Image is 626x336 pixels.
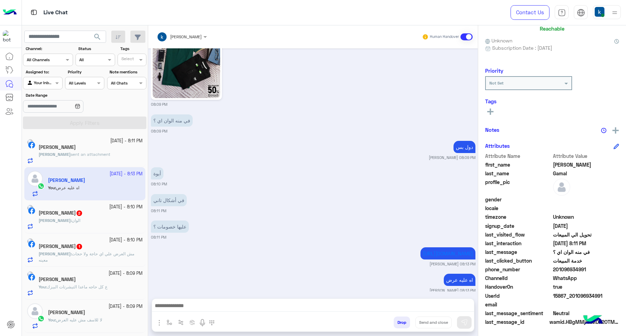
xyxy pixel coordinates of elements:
[209,320,215,326] img: make a call
[581,308,605,333] img: hulul-logo.png
[553,240,619,247] span: 2025-09-21T17:11:15.1155199Z
[39,251,72,256] b: :
[151,167,163,179] p: 21/9/2025, 8:10 PM
[93,33,102,41] span: search
[43,8,68,17] p: Live Chat
[26,69,62,75] label: Assigned to:
[485,37,512,44] span: Unknown
[110,138,143,144] small: [DATE] - 8:11 PM
[151,234,166,240] small: 08:11 PM
[170,34,202,39] span: [PERSON_NAME]
[77,244,82,249] span: 1
[485,67,503,74] h6: Priority
[553,170,619,177] span: Gamal
[553,301,619,308] span: null
[485,292,552,299] span: UserId
[68,69,104,75] label: Priority
[485,213,552,221] span: timezone
[190,320,195,325] img: create order
[39,277,76,282] h5: Khaled Maher
[485,196,552,203] span: gender
[151,221,189,233] p: 21/9/2025, 8:11 PM
[540,25,564,32] h6: Reachable
[394,317,410,328] button: Drop
[71,152,110,157] span: sent an attachment
[485,248,552,256] span: last_message
[485,318,548,326] span: last_message_id
[151,181,167,187] small: 08:10 PM
[485,205,552,212] span: locale
[151,128,167,134] small: 08:09 PM
[167,320,172,325] img: select flow
[175,317,187,328] button: Trigger scenario
[27,303,43,319] img: defaultAdmin.png
[485,240,552,247] span: last_interaction
[555,5,569,20] a: tab
[553,257,619,264] span: خدمة المبيعات
[429,155,475,160] small: [PERSON_NAME] 08:09 PM
[47,284,107,289] span: ع كل حاجه ماعدا التيشرتات البيزك
[164,317,175,328] button: select flow
[27,139,33,145] img: picture
[485,283,552,290] span: HandoverOn
[553,274,619,282] span: 2
[553,161,619,168] span: Ahmed
[151,114,193,127] p: 21/9/2025, 8:09 PM
[120,56,134,64] div: Select
[39,152,71,157] span: [PERSON_NAME]
[485,310,552,317] span: last_message_sentiment
[39,251,71,256] span: [PERSON_NAME]
[39,251,134,263] span: مش العرض علي اي حاجة ولا حجات معينه
[485,178,552,194] span: profile_pic
[485,231,552,238] span: last_visited_flow
[511,5,549,20] a: Contact Us
[178,320,184,325] img: Trigger scenario
[553,196,619,203] span: null
[485,274,552,282] span: ChannelId
[39,210,83,216] h5: خالد رأفت
[444,274,475,286] p: 21/9/2025, 8:13 PM
[28,241,35,248] img: Facebook
[39,243,83,249] h5: Ahmed Dargaly
[30,8,38,17] img: tab
[553,213,619,221] span: Unknown
[485,98,619,104] h6: Tags
[72,218,80,223] span: الوان
[485,127,499,133] h6: Notes
[110,69,145,75] label: Note mentions
[39,284,47,289] b: :
[89,31,106,46] button: search
[56,317,102,322] span: لا للاسف مش عليه العرض
[553,283,619,290] span: true
[549,318,619,326] span: wamid.HBgMMjAxMDk2OTM0OTkxFQIAEhggQUM3REI3RUU0RTcwQzA3MDBCOTc2RTJCRDQyNjdGMTYA
[610,8,619,17] img: profile
[485,152,552,160] span: Attribute Name
[485,257,552,264] span: last_clicked_button
[430,261,475,267] small: [PERSON_NAME] 08:13 PM
[198,319,207,327] img: send voice note
[48,317,55,322] span: You
[423,250,473,256] a: [URL][DOMAIN_NAME]
[553,178,570,196] img: defaultAdmin.png
[553,292,619,299] span: 15867_201096934991
[3,5,17,20] img: Logo
[27,271,33,278] img: picture
[3,30,15,43] img: 713415422032625
[601,128,607,133] img: notes
[415,317,452,328] button: Send and close
[27,238,33,245] img: picture
[109,270,143,277] small: [DATE] - 8:09 PM
[485,143,510,149] h6: Attributes
[39,218,72,223] b: :
[558,9,566,17] img: tab
[454,141,475,153] p: 21/9/2025, 8:09 PM
[485,222,552,230] span: signup_date
[187,317,198,328] button: create order
[485,266,552,273] span: phone_number
[553,222,619,230] span: 2025-09-21T16:06:52.592Z
[151,194,187,206] p: 21/9/2025, 8:11 PM
[28,207,35,214] img: Facebook
[26,92,104,98] label: Date Range
[109,237,143,243] small: [DATE] - 8:10 PM
[48,317,56,322] b: :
